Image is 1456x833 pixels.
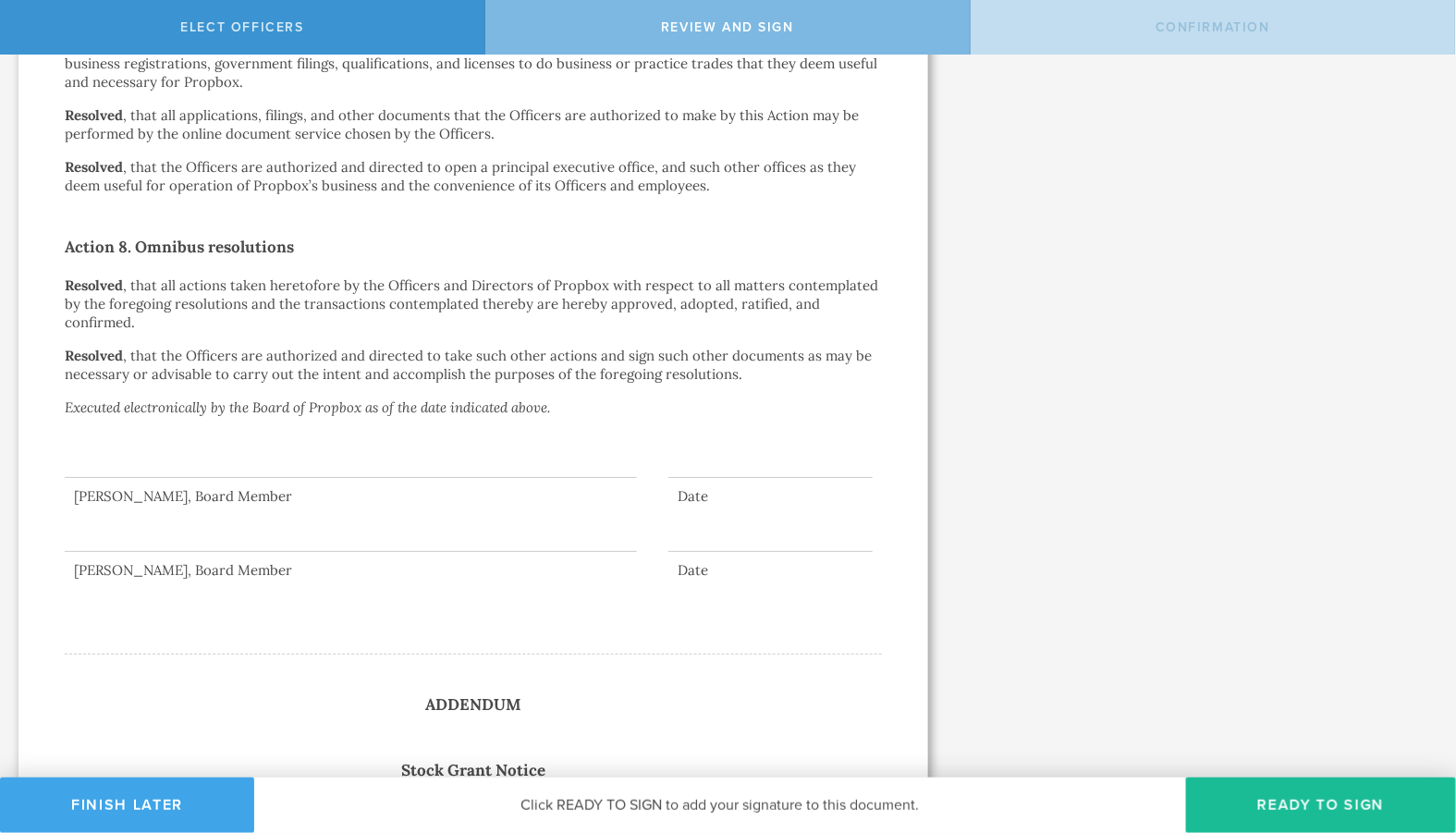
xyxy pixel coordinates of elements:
h2: Action 8. Omnibus resolutions [65,232,882,262]
em: Executed electronically by the Board of Propbox as of the date indicated above. [65,398,550,416]
span: Click READY TO SIGN to add your signature to this document. [521,796,920,815]
div: [PERSON_NAME], Board Member [65,561,637,580]
div: Date [668,561,873,580]
p: , that the Officers are authorized and directed to open a principal executive office, and such ot... [65,158,882,195]
iframe: Chat Widget [1364,689,1456,778]
strong: Resolved [65,276,123,294]
strong: Resolved [65,158,123,176]
strong: Resolved [65,347,123,364]
h2: Stock Grant Notice [65,755,882,785]
p: , that the Officers are authorized and directed to take such other actions and sign such other do... [65,347,882,384]
h1: Addendum [65,692,882,718]
p: , that all applications, filings, and other documents that the Officers are authorized to make by... [65,106,882,143]
span: Elect Officers [180,19,303,35]
span: Confirmation [1156,19,1270,35]
p: , that all actions taken heretofore by the Officers and Directors of Propbox with respect to all ... [65,276,882,332]
span: Review and Sign [661,19,794,35]
p: , that the Officers are authorized and directed to apply for a U.S. Federal ID number, and make a... [65,36,882,92]
strong: Resolved [65,106,123,124]
button: Ready to Sign [1186,778,1456,833]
